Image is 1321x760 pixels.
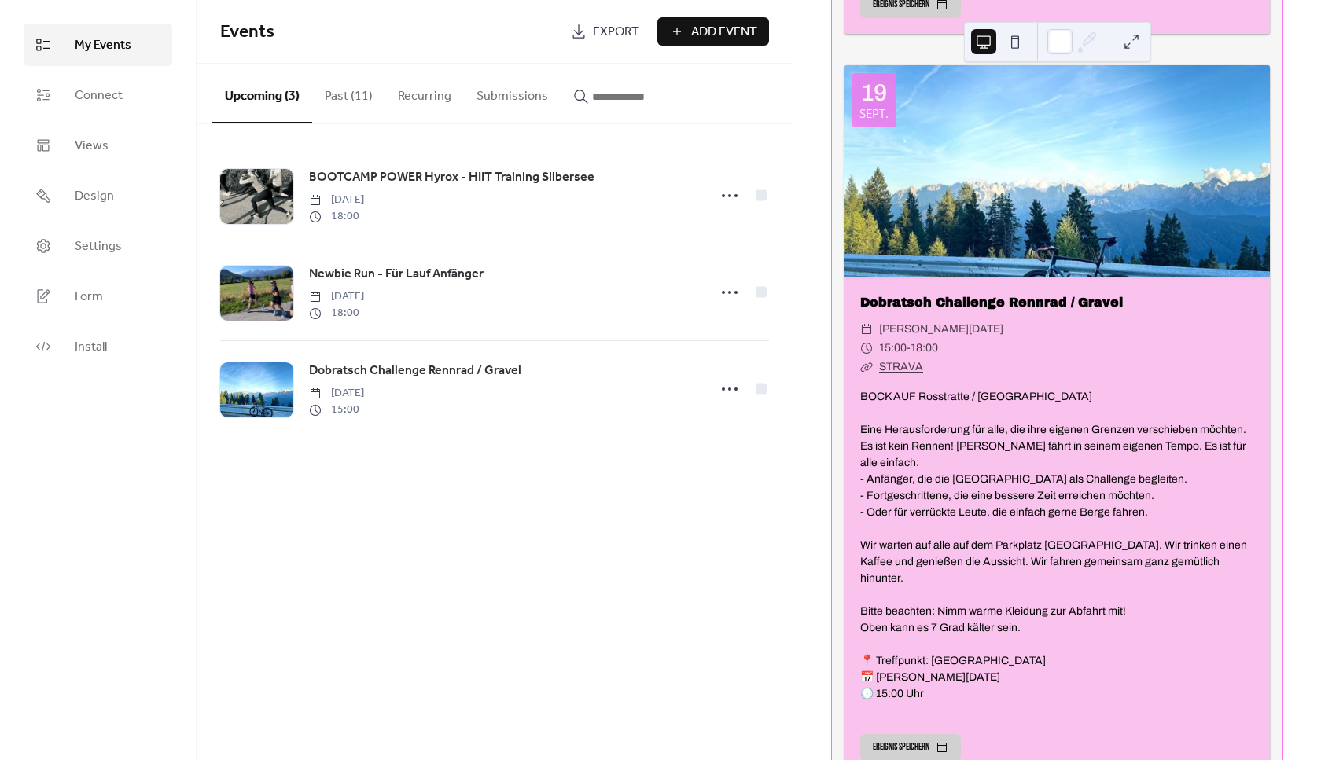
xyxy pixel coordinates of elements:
a: Settings [24,225,172,267]
span: 15:00 [879,339,907,358]
span: Events [220,15,274,50]
a: My Events [24,24,172,66]
button: Add Event [657,17,769,46]
span: [DATE] [309,385,364,402]
span: [DATE] [309,288,364,305]
div: 19 [861,81,887,105]
div: ​ [860,320,873,339]
button: Recurring [385,64,464,122]
span: My Events [75,36,131,55]
span: Design [75,187,114,206]
span: Export [593,23,639,42]
span: 18:00 [911,339,938,358]
span: Newbie Run - Für Lauf Anfänger [309,265,484,284]
span: Form [75,288,103,307]
a: Export [559,17,651,46]
button: Past (11) [312,64,385,122]
a: Form [24,275,172,318]
button: Upcoming (3) [212,64,312,123]
span: Install [75,338,107,357]
div: ​ [860,358,873,376]
a: Design [24,174,172,217]
a: Connect [24,74,172,116]
div: BOCK AUF Rosstratte / [GEOGRAPHIC_DATA] Eine Herausforderung für alle, die ihre eigenen Grenzen v... [844,388,1270,702]
button: Submissions [464,64,561,122]
a: Views [24,124,172,167]
a: Newbie Run - Für Lauf Anfänger [309,264,484,285]
span: [DATE] [309,192,364,208]
a: Dobratsch Challenge Rennrad / Gravel [860,296,1123,309]
a: BOOTCAMP POWER Hyrox - HIIT Training Silbersee [309,167,594,188]
a: Dobratsch Challenge Rennrad / Gravel [309,361,521,381]
span: BOOTCAMP POWER Hyrox - HIIT Training Silbersee [309,168,594,187]
span: [PERSON_NAME][DATE] [879,320,1003,339]
span: Settings [75,237,122,256]
span: 18:00 [309,208,364,225]
span: Dobratsch Challenge Rennrad / Gravel [309,362,521,380]
div: ​ [860,339,873,358]
a: STRAVA [879,361,923,373]
span: - [907,339,911,358]
span: 15:00 [309,402,364,418]
div: Sept. [859,108,889,119]
span: Connect [75,86,123,105]
span: Add Event [691,23,757,42]
a: Install [24,325,172,368]
span: 18:00 [309,305,364,321]
span: Views [75,137,109,156]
